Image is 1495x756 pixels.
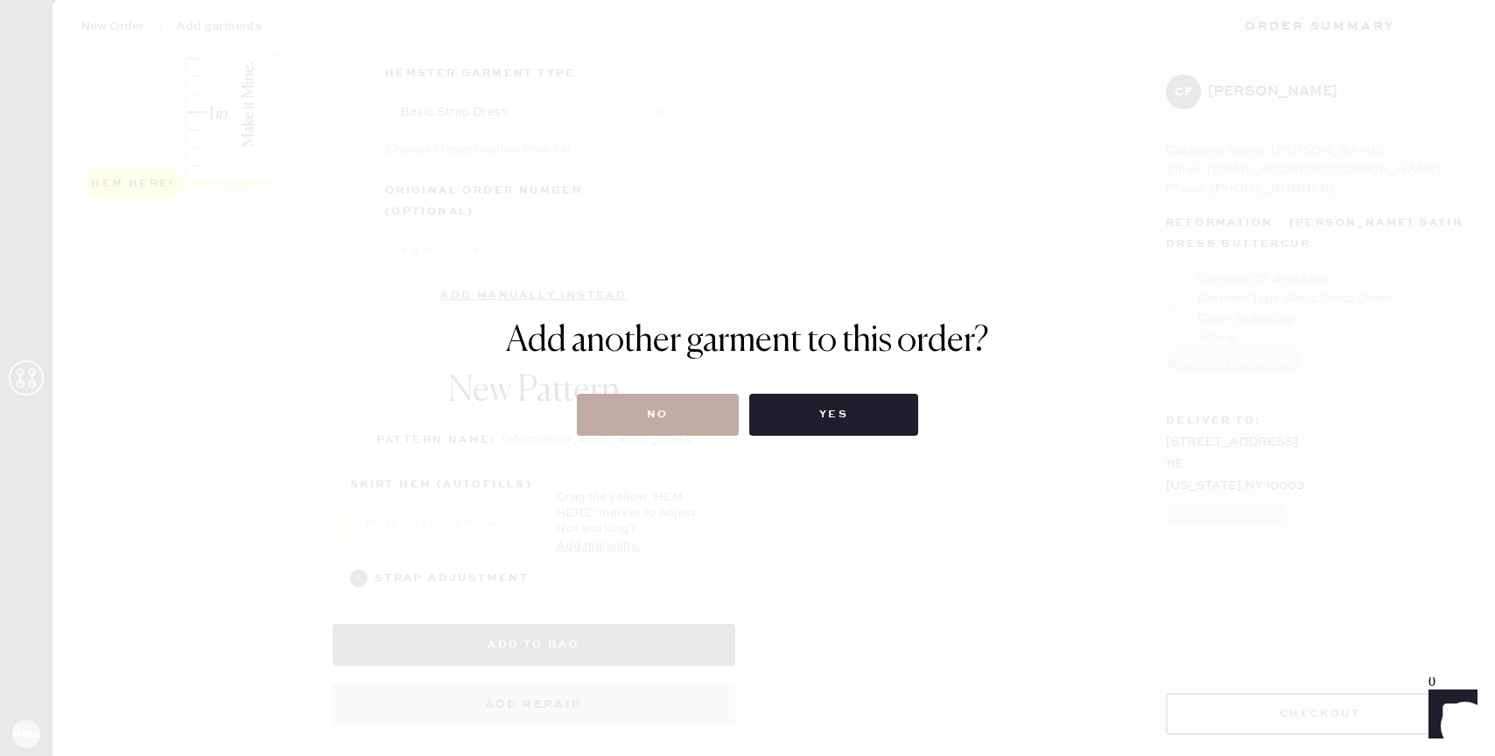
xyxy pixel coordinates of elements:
[749,394,918,436] button: Yes
[577,394,739,436] button: No
[1412,677,1487,752] iframe: Front Chat
[506,320,989,362] h1: Add another garment to this order?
